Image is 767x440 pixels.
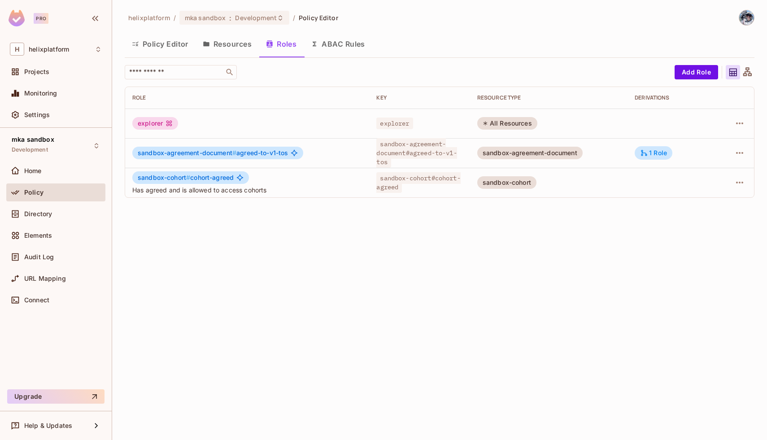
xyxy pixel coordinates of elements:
button: Resources [196,33,259,55]
span: Monitoring [24,90,57,97]
span: Policy [24,189,44,196]
button: Policy Editor [125,33,196,55]
span: Directory [24,210,52,218]
span: Audit Log [24,253,54,261]
span: : [229,14,232,22]
div: Role [132,94,362,101]
span: mka sandbox [185,13,226,22]
span: Connect [24,296,49,304]
span: Has agreed and is allowed to access cohorts [132,186,362,194]
span: URL Mapping [24,275,66,282]
div: All Resources [477,117,537,130]
span: Development [235,13,276,22]
div: Derivations [635,94,709,101]
button: Upgrade [7,389,105,404]
div: 1 Role [640,149,667,157]
span: Home [24,167,42,174]
span: sandbox-cohort [138,174,190,181]
button: ABAC Rules [304,33,372,55]
div: Key [376,94,462,101]
span: Projects [24,68,49,75]
img: SReyMgAAAABJRU5ErkJggg== [9,10,25,26]
span: Policy Editor [299,13,338,22]
div: sandbox-agreement-document [477,147,583,159]
span: sandbox-agreement-document [138,149,236,157]
span: # [232,149,236,157]
span: Elements [24,232,52,239]
span: sandbox-cohort#cohort-agreed [376,172,460,193]
img: michael.amato@helix.com [739,10,754,25]
span: explorer [376,118,413,129]
button: Add Role [675,65,718,79]
span: cohort-agreed [138,174,234,181]
span: mka sandbox [12,136,54,143]
span: Help & Updates [24,422,72,429]
span: Workspace: helixplatform [29,46,69,53]
div: RESOURCE TYPE [477,94,620,101]
span: sandbox-agreement-document#agreed-to-v1-tos [376,138,457,168]
li: / [293,13,295,22]
span: H [10,43,24,56]
span: Settings [24,111,50,118]
div: Pro [34,13,48,24]
span: agreed-to-v1-tos [138,149,288,157]
span: the active workspace [128,13,170,22]
button: Roles [259,33,304,55]
div: sandbox-cohort [477,176,536,189]
span: Development [12,146,48,153]
span: # [186,174,190,181]
div: explorer [132,117,178,130]
li: / [174,13,176,22]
